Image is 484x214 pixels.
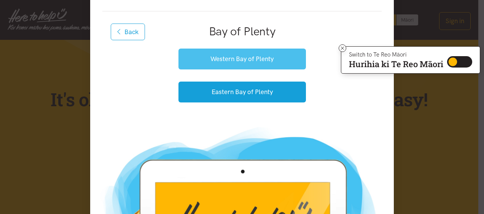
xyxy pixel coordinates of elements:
p: Hurihia ki Te Reo Māori [349,61,443,68]
button: Eastern Bay of Plenty [178,82,306,102]
p: Switch to Te Reo Māori [349,52,443,57]
button: Western Bay of Plenty [178,49,306,69]
h2: Bay of Plenty [115,24,369,39]
button: Back [111,24,145,40]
